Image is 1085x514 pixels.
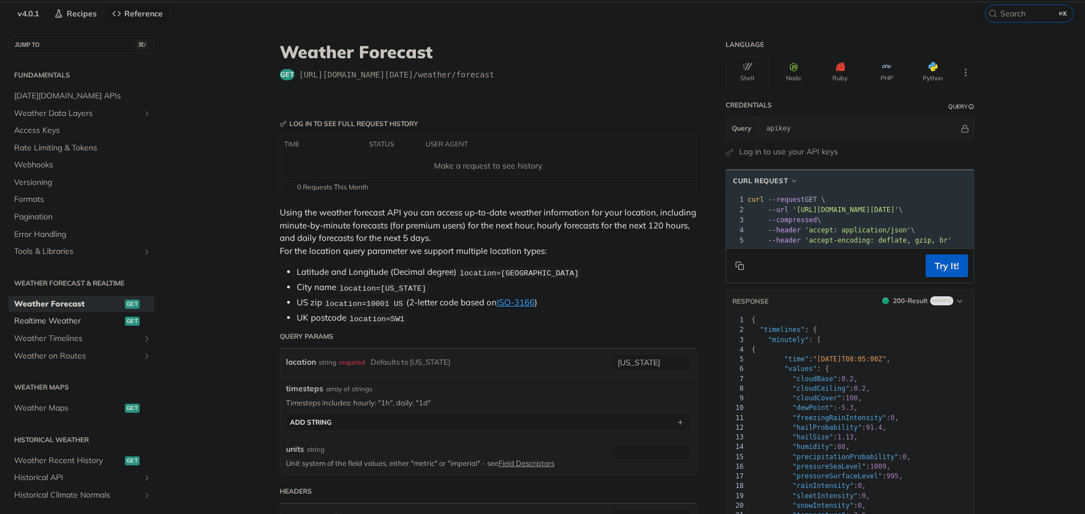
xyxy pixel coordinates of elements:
span: GET \ [748,196,825,204]
span: "pressureSeaLevel" [792,463,866,470]
span: "cloudBase" [792,375,837,383]
span: Pagination [14,211,151,223]
span: Query [732,123,752,133]
span: 0 [902,453,906,461]
button: Python [911,56,954,88]
a: Webhooks [8,157,154,174]
span: Weather Forecast [14,299,122,310]
span: 200 [882,297,889,304]
span: Historical API [14,472,140,483]
button: Show subpages for Historical Climate Normals [142,491,151,500]
span: "minutely" [768,336,809,344]
span: Versioning [14,177,151,188]
li: US zip (2-letter code based on ) [297,296,697,309]
span: \ [748,206,903,214]
li: Latitude and Longitude (Decimal degree) [297,266,697,279]
div: array of strings [326,384,372,394]
span: "snowIntensity" [792,502,853,509]
span: Weather Timelines [14,333,140,344]
span: : , [752,394,862,402]
a: ISO-3166 [497,297,535,308]
li: UK postcode [297,312,697,325]
span: 5.3 [841,404,854,412]
a: Historical APIShow subpages for Historical API [8,469,154,486]
button: Show subpages for Tools & Libraries [142,247,151,256]
span: 91.4 [866,424,882,431]
span: --compressed [768,216,817,224]
span: "freezingRainIntensity" [792,414,886,422]
svg: More ellipsis [961,67,971,77]
span: "values" [784,365,817,373]
a: Historical Climate NormalsShow subpages for Historical Climate Normals [8,487,154,504]
span: : , [752,414,899,422]
div: QueryInformation [948,102,974,111]
span: : , [752,482,866,490]
div: Log in to see full request history [280,119,418,129]
li: City name [297,281,697,294]
span: : , [752,453,911,461]
span: 0.2 [841,375,854,383]
span: 0 Requests This Month [297,182,368,192]
span: \ [748,216,821,224]
p: Timesteps includes: hourly: "1h", daily: "1d" [286,398,691,408]
a: Log in to use your API keys [739,146,838,158]
span: : , [752,492,870,500]
span: Weather Data Layers [14,108,140,119]
span: location=SW1 [349,314,404,323]
h2: Weather Forecast & realtime [8,278,154,288]
div: 4 [726,225,745,235]
span: --url [768,206,788,214]
span: "precipitationProbability" [792,453,899,461]
div: Headers [280,486,312,496]
span: : { [752,326,817,334]
span: 'accept: application/json' [805,226,911,234]
label: units [286,443,304,455]
span: "cloudCover" [792,394,841,402]
span: Access Keys [14,125,151,136]
label: location [286,354,316,370]
span: { [752,345,756,353]
a: Access Keys [8,122,154,139]
span: "hailProbability" [792,424,862,431]
a: Weather TimelinesShow subpages for Weather Timelines [8,330,154,347]
span: 1009 [870,463,887,470]
button: More Languages [957,64,974,81]
span: : , [752,502,866,509]
button: cURL Request [729,175,802,187]
span: get [125,404,140,413]
div: Make a request to see history. [285,160,692,172]
span: location=[US_STATE] [339,284,426,292]
span: : , [752,463,891,470]
span: "hailSize" [792,433,833,441]
button: Shell [726,56,769,88]
span: Weather Maps [14,403,122,414]
button: ADD string [287,414,690,431]
span: ⌘/ [136,40,148,50]
div: string [307,444,324,455]
span: "rainIntensity" [792,482,853,490]
span: --header [768,226,801,234]
div: 2 [726,325,744,335]
span: get [125,317,140,326]
button: Query [726,117,758,140]
span: : { [752,365,829,373]
span: Error Handling [14,229,151,240]
span: get [280,69,294,80]
th: user agent [422,136,674,154]
span: : , [752,375,858,383]
span: "sleetIntensity" [792,492,858,500]
span: location=[GEOGRAPHIC_DATA] [459,269,579,277]
span: "pressureSurfaceLevel" [792,472,882,480]
a: Recipes [48,5,103,22]
span: 0.2 [854,385,866,392]
div: ADD string [290,418,332,426]
span: Weather Recent History [14,455,122,467]
button: Copy to clipboard [732,257,748,274]
a: Reference [106,5,169,22]
button: Try It! [926,254,968,277]
span: location=10001 US [325,299,403,308]
span: --request [768,196,805,204]
span: Webhooks [14,159,151,171]
span: Realtime Weather [14,316,122,327]
h2: Historical Weather [8,435,154,445]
